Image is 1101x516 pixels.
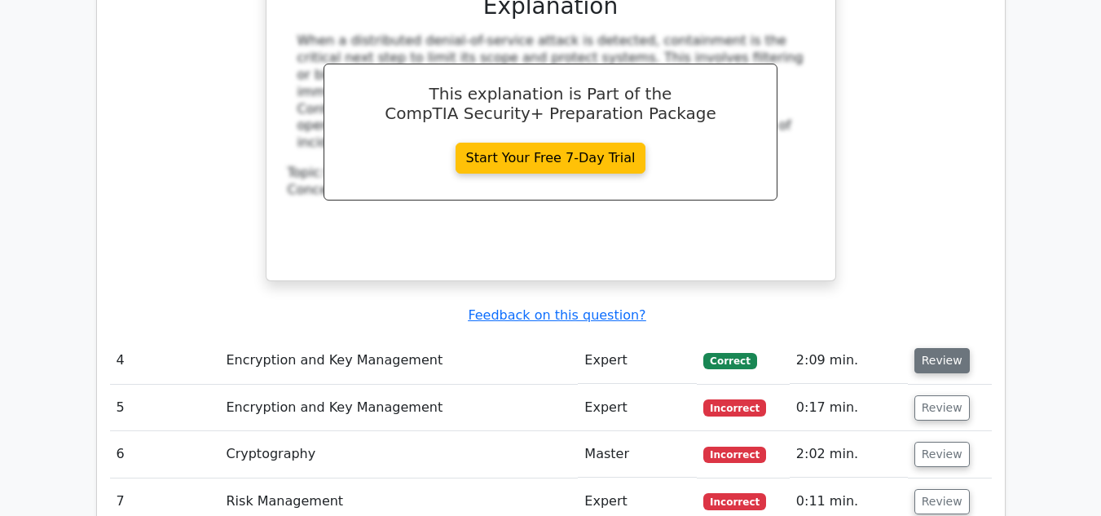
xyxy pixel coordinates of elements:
td: 0:17 min. [790,385,908,431]
button: Review [914,348,970,373]
button: Review [914,442,970,467]
span: Incorrect [703,399,766,416]
span: Incorrect [703,493,766,509]
a: Start Your Free 7-Day Trial [456,143,646,174]
span: Correct [703,353,756,369]
td: 5 [110,385,220,431]
button: Review [914,489,970,514]
a: Feedback on this question? [468,307,645,323]
button: Review [914,395,970,421]
td: 4 [110,337,220,384]
td: 2:09 min. [790,337,908,384]
td: Encryption and Key Management [219,337,578,384]
span: Incorrect [703,447,766,463]
td: Expert [578,385,697,431]
td: Cryptography [219,431,578,478]
td: Expert [578,337,697,384]
td: Master [578,431,697,478]
div: When a distributed denial-of-service attack is detected, containment is the critical next step to... [297,33,804,152]
td: 2:02 min. [790,431,908,478]
div: Concept: [288,182,814,199]
td: 6 [110,431,220,478]
td: Encryption and Key Management [219,385,578,431]
div: Topic: [288,165,814,182]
